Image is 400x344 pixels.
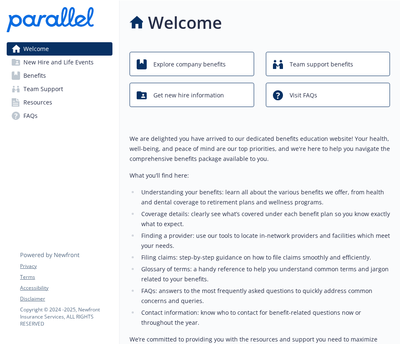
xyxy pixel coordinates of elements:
a: Benefits [7,69,112,82]
button: Get new hire information [130,83,254,107]
li: Filing claims: step-by-step guidance on how to file claims smoothly and efficiently. [139,307,390,317]
a: New Hire and Life Events [7,56,112,69]
a: Team Support [7,82,112,96]
h1: Welcome [148,10,222,35]
span: Visit FAQs [290,87,317,103]
span: Get new hire information [153,87,224,103]
button: Visit FAQs [266,83,390,107]
span: Welcome [23,42,49,56]
p: We are delighted you have arrived to our dedicated benefits education website! Your health, well-... [130,188,390,218]
li: Finding a provider: use our tools to locate in-network providers and facilities which meet your n... [139,285,390,305]
a: Accessibility [20,284,112,292]
li: Coverage details: clearly see what’s covered under each benefit plan so you know exactly what to ... [139,263,390,283]
img: overview page banner [130,120,390,175]
p: What you’ll find here: [130,225,390,235]
a: Resources [7,96,112,109]
span: New Hire and Life Events [23,56,94,69]
li: Understanding your benefits: learn all about the various benefits we offer, from health and denta... [139,242,390,262]
a: Terms [20,273,112,281]
a: FAQs [7,109,112,122]
span: Team Support [23,82,63,96]
button: Explore company benefits [130,52,254,76]
a: Privacy [20,262,112,270]
button: Team support benefits [266,52,390,76]
p: Copyright © 2024 - 2025 , Newfront Insurance Services, ALL RIGHTS RESERVED [20,306,112,327]
a: Welcome [7,42,112,56]
li: Glossary of terms: a handy reference to help you understand common terms and jargon related to yo... [139,319,390,339]
span: Team support benefits [290,56,353,72]
span: Explore company benefits [153,56,226,72]
span: FAQs [23,109,38,122]
span: Resources [23,96,52,109]
span: Benefits [23,69,46,82]
a: Disclaimer [20,295,112,303]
